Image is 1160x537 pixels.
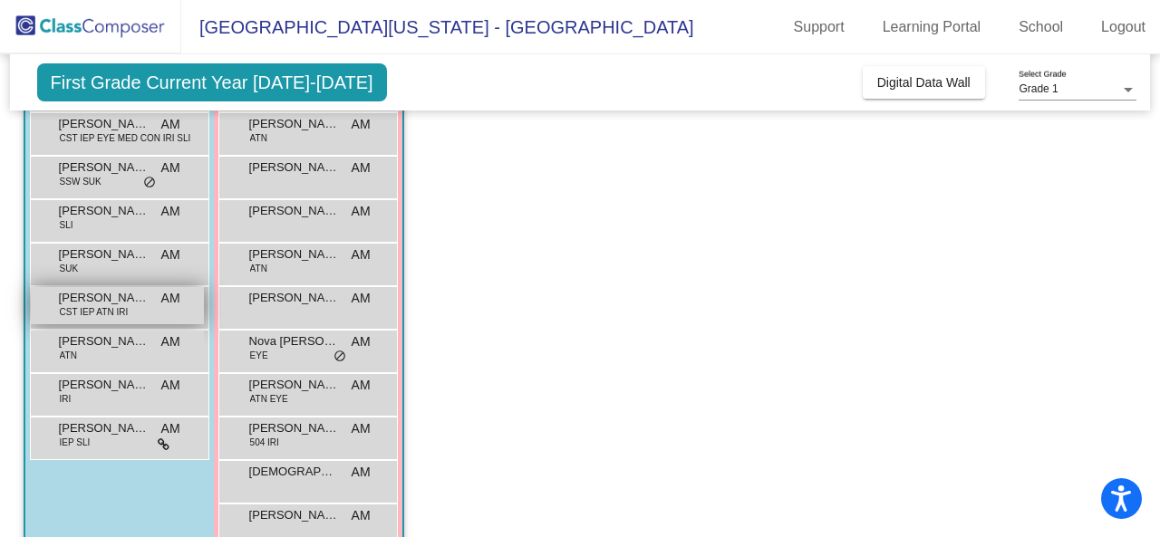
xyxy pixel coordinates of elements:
span: [PERSON_NAME] [59,115,150,133]
span: [PERSON_NAME] [249,506,340,524]
span: do_not_disturb_alt [333,350,346,364]
span: [PERSON_NAME] [249,376,340,394]
span: AM [352,245,371,264]
span: [PERSON_NAME] [249,158,340,177]
span: [GEOGRAPHIC_DATA][US_STATE] - [GEOGRAPHIC_DATA] [181,13,694,42]
button: Digital Data Wall [863,66,985,99]
span: ATN [250,131,267,145]
span: do_not_disturb_alt [143,176,156,190]
span: IEP SLI [60,436,91,449]
span: EYE [250,349,268,362]
span: AM [352,506,371,525]
span: AM [161,332,180,351]
span: IRI [60,392,72,406]
span: [PERSON_NAME] [59,289,150,307]
span: Digital Data Wall [877,75,971,90]
span: AM [352,115,371,134]
span: CST IEP EYE MED CON IRI SLI [60,131,191,145]
a: Support [779,13,859,42]
span: [PERSON_NAME] [249,115,340,133]
a: School [1004,13,1078,42]
span: SSW SUK [60,175,101,188]
span: SLI [60,218,73,232]
span: AM [161,245,180,264]
span: AM [352,463,371,482]
span: ATN EYE [250,392,288,406]
span: 504 IRI [250,436,279,449]
span: [PERSON_NAME] [249,245,340,264]
span: AM [352,332,371,351]
a: Learning Portal [868,13,996,42]
span: [PERSON_NAME] [249,419,340,437]
span: [PERSON_NAME] [59,202,150,220]
span: ATN [250,262,267,275]
span: AM [161,289,180,308]
span: [PERSON_NAME] [249,202,340,220]
span: [PERSON_NAME] [249,289,340,307]
span: AM [161,419,180,438]
span: AM [161,202,180,221]
a: Logout [1087,13,1160,42]
span: [DEMOGRAPHIC_DATA][PERSON_NAME] [249,463,340,481]
span: AM [352,419,371,438]
span: AM [352,376,371,395]
span: Nova [PERSON_NAME] [249,332,340,350]
span: [PERSON_NAME] [59,419,150,437]
span: First Grade Current Year [DATE]-[DATE] [37,63,387,101]
span: CST IEP ATN IRI [60,305,129,319]
span: Grade 1 [1019,82,1058,95]
span: SUK [60,262,79,275]
span: ATN [60,349,77,362]
span: [PERSON_NAME] [59,245,150,264]
span: [PERSON_NAME] [59,158,150,177]
span: AM [352,289,371,308]
span: AM [352,202,371,221]
span: AM [161,115,180,134]
span: [PERSON_NAME] [PERSON_NAME] [59,376,150,394]
span: AM [161,376,180,395]
span: AM [352,158,371,177]
span: AM [161,158,180,177]
span: [PERSON_NAME] [PERSON_NAME] [59,332,150,350]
